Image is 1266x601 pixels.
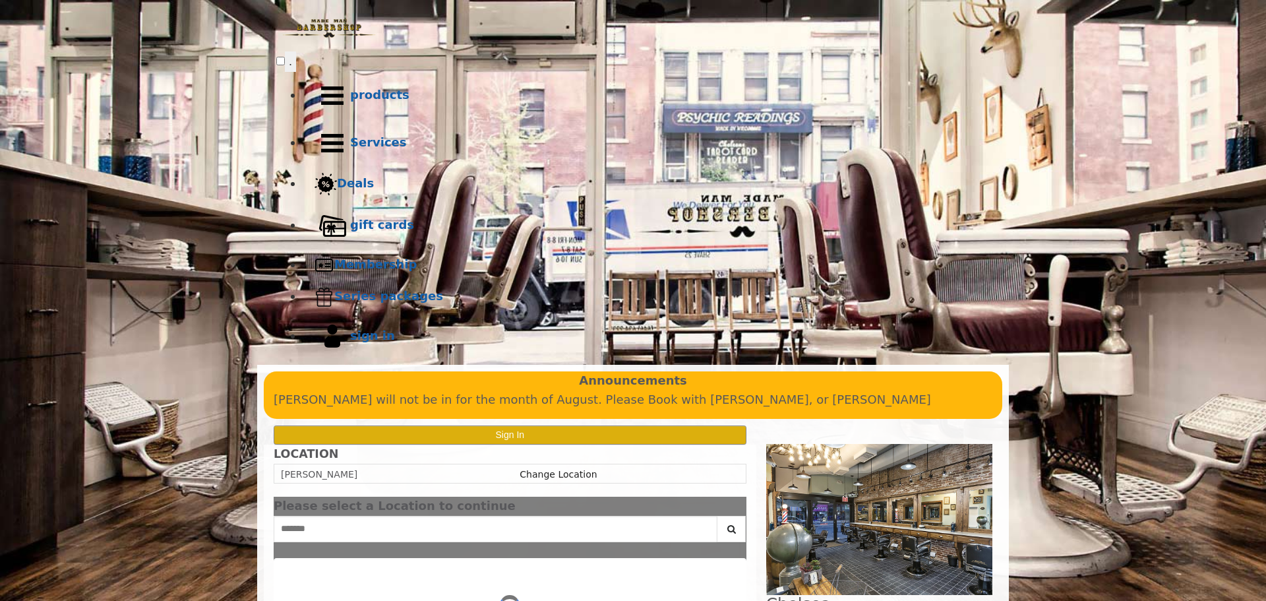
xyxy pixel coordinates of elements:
b: LOCATION [274,447,338,460]
i: Search button [724,524,739,534]
a: ServicesServices [303,119,990,167]
a: DealsDeals [303,167,990,202]
a: Change Location [520,469,597,480]
b: Deals [337,176,374,190]
a: sign insign in [303,313,990,360]
a: Productsproducts [303,72,990,119]
b: gift cards [350,218,414,232]
b: Announcements [579,371,687,391]
img: Made Man Barbershop logo [276,7,382,49]
b: products [350,88,409,102]
a: MembershipMembership [303,249,990,281]
p: [PERSON_NAME] will not be in for the month of August. Please Book with [PERSON_NAME], or [PERSON_... [274,391,992,410]
button: menu toggle [285,51,296,72]
b: Services [350,135,407,149]
input: Search Center [274,516,717,542]
img: sign in [315,319,350,354]
img: Products [315,78,350,113]
b: Series packages [334,289,443,303]
img: Services [315,125,350,161]
button: close dialog [727,502,746,511]
a: Gift cardsgift cards [303,202,990,249]
span: . [289,55,292,68]
input: menu toggle [276,57,285,65]
b: sign in [350,329,395,342]
b: Membership [334,257,417,271]
span: [PERSON_NAME] [281,469,357,480]
div: Center Select [274,516,746,549]
img: Series packages [315,287,334,307]
img: Gift cards [315,208,350,243]
button: Sign In [274,426,746,445]
img: Deals [315,173,337,196]
img: Membership [315,255,334,275]
span: Please select a Location to continue [274,499,516,513]
a: Series packagesSeries packages [303,281,990,313]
